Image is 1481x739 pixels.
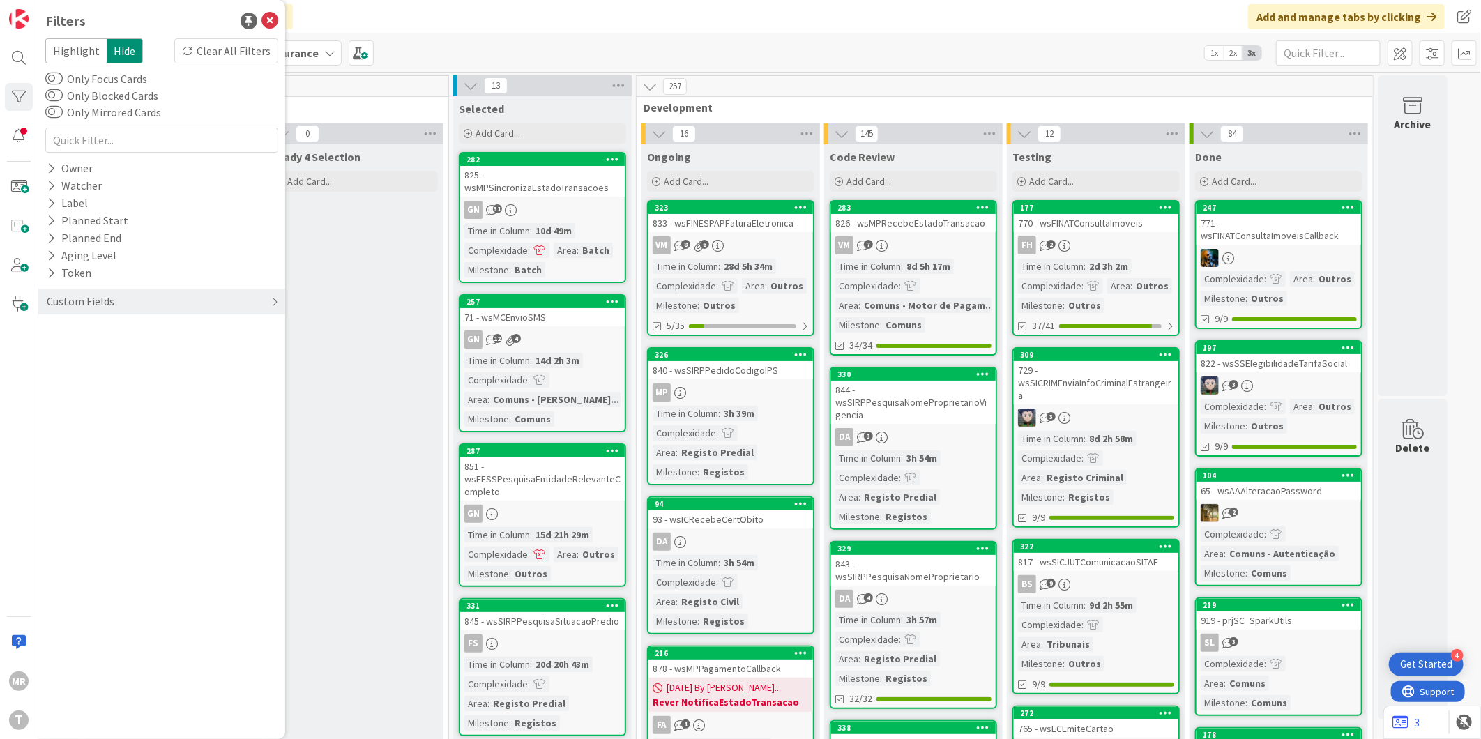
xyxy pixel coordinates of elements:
span: 7 [864,240,873,249]
div: 104 [1203,471,1361,480]
div: Time in Column [653,555,718,570]
div: Area [1290,271,1313,287]
div: Complexidade [653,425,716,441]
span: : [530,353,532,368]
div: 329 [831,542,996,555]
div: FH [1018,236,1036,254]
div: Milestone [464,262,509,277]
div: Area [1018,637,1041,652]
div: 3h 54m [720,555,758,570]
span: : [697,614,699,629]
span: : [697,464,699,480]
div: Outros [1247,418,1287,434]
div: 2d 3h 2m [1086,259,1132,274]
div: SL [1201,634,1219,652]
div: 822 - wsSSElegibilidadeTarifaSocial [1197,354,1361,372]
span: : [765,278,767,294]
img: JC [1201,249,1219,267]
button: Only Blocked Cards [45,89,63,102]
div: 826 - wsMPRecebeEstadoTransacao [831,214,996,232]
span: : [528,547,530,562]
button: Only Mirrored Cards [45,105,63,119]
span: : [858,489,860,505]
div: 9493 - wsICRecebeCertObito [648,498,813,528]
span: : [1041,637,1043,652]
div: GN [464,505,483,523]
div: 845 - wsSIRPPesquisaSituacaoPredio [460,612,625,630]
span: : [1264,271,1266,287]
div: 25771 - wsMCEnvioSMS [460,296,625,326]
div: Outros [699,298,739,313]
a: 247771 - wsFINATConsultaImoveisCallbackJCComplexidade:Area:OutrosMilestone:Outros9/9 [1195,200,1362,329]
div: 833 - wsFINESPAPFaturaEletronica [648,214,813,232]
a: 329843 - wsSIRPPesquisaNomeProprietarioDATime in Column:3h 57mComplexidade:Area:Registo PredialMi... [830,541,997,709]
div: 247 [1203,203,1361,213]
div: Area [1201,546,1224,561]
div: 330844 - wsSIRPPesquisaNomeProprietarioVigencia [831,368,996,424]
div: 219 [1197,599,1361,611]
div: Time in Column [1018,597,1084,613]
div: Milestone [835,317,880,333]
a: 322817 - wsSICJUTComunicacaoSITAFBSTime in Column:9d 2h 55mComplexidade:Area:TribunaisMilestone:O... [1012,539,1180,694]
div: 287851 - wsEESSPesquisaEntidadeRelevanteCompleto [460,445,625,501]
div: MP [648,383,813,402]
div: GN [464,201,483,219]
span: : [899,632,901,647]
span: 9/9 [1032,510,1045,525]
div: 851 - wsEESSPesquisaEntidadeRelevanteCompleto [460,457,625,501]
div: FS [460,634,625,653]
div: Comuns - Motor de Pagam... [860,298,997,313]
span: 2 [1229,508,1238,517]
div: Milestone [653,614,697,629]
div: 770 - wsFINATConsultaImoveis [1014,214,1178,232]
div: 8d 2h 58m [1086,431,1137,446]
span: : [718,259,720,274]
div: Registos [699,614,748,629]
div: 197822 - wsSSElegibilidadeTarifaSocial [1197,342,1361,372]
div: Complexidade [1201,399,1264,414]
div: 329843 - wsSIRPPesquisaNomeProprietario [831,542,996,586]
span: : [676,594,678,609]
div: 3h 54m [903,450,941,466]
div: Milestone [1201,291,1245,306]
img: LS [1201,376,1219,395]
a: 330844 - wsSIRPPesquisaNomeProprietarioVigenciaDATime in Column:3h 54mComplexidade:Area:Registo P... [830,367,997,530]
div: Time in Column [835,612,901,627]
div: GN [460,330,625,349]
div: GN [464,330,483,349]
span: : [530,223,532,238]
div: Milestone [653,298,697,313]
div: 323 [655,203,813,213]
div: DA [831,428,996,446]
span: : [528,243,530,258]
div: 177770 - wsFINATConsultaImoveis [1014,201,1178,232]
span: 4 [864,593,873,602]
div: Registo Predial [860,489,940,505]
div: 10d 49m [532,223,575,238]
div: 3h 57m [903,612,941,627]
div: Time in Column [1018,431,1084,446]
span: Add Card... [287,175,332,188]
a: 331845 - wsSIRPPesquisaSituacaoPredioFSTime in Column:20d 20h 43mComplexidade:Area:Registo Predia... [459,598,626,736]
div: VM [648,236,813,254]
div: Complexidade [835,470,899,485]
div: 104 [1197,469,1361,482]
span: 8 [681,240,690,249]
div: 94 [648,498,813,510]
div: Time in Column [464,223,530,238]
div: GN [460,201,625,219]
div: Complexidade [1018,617,1081,632]
div: VM [653,236,671,254]
div: Area [1018,470,1041,485]
div: Time in Column [653,259,718,274]
div: 817 - wsSICJUTComunicacaoSITAF [1014,553,1178,571]
div: Time in Column [464,527,530,542]
div: Milestone [1201,418,1245,434]
input: Quick Filter... [1276,40,1381,66]
div: Milestone [1018,298,1063,313]
span: : [487,392,489,407]
div: Area [464,392,487,407]
span: 31 [493,204,502,213]
span: : [509,411,511,427]
div: 322817 - wsSICJUTComunicacaoSITAF [1014,540,1178,571]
